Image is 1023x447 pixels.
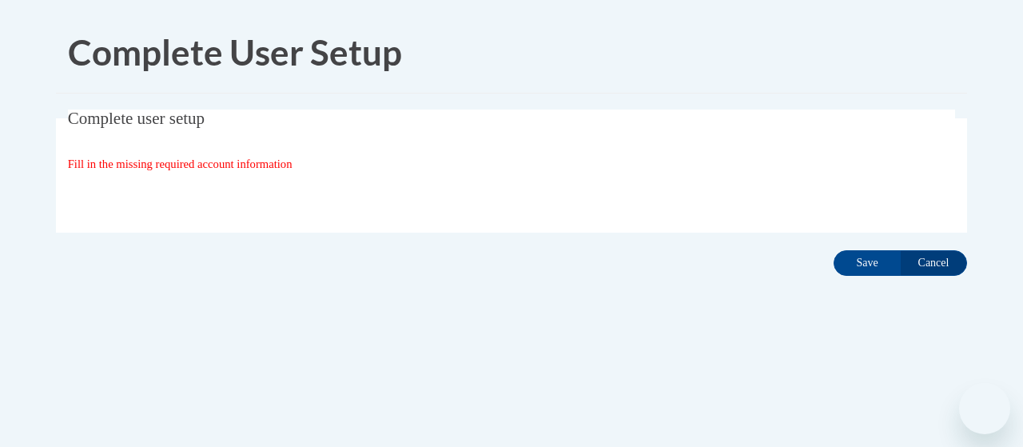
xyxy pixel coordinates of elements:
[68,158,293,170] span: Fill in the missing required account information
[834,250,901,276] input: Save
[900,250,967,276] input: Cancel
[68,109,205,128] span: Complete user setup
[959,383,1010,434] iframe: Button to launch messaging window
[68,31,402,73] span: Complete User Setup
